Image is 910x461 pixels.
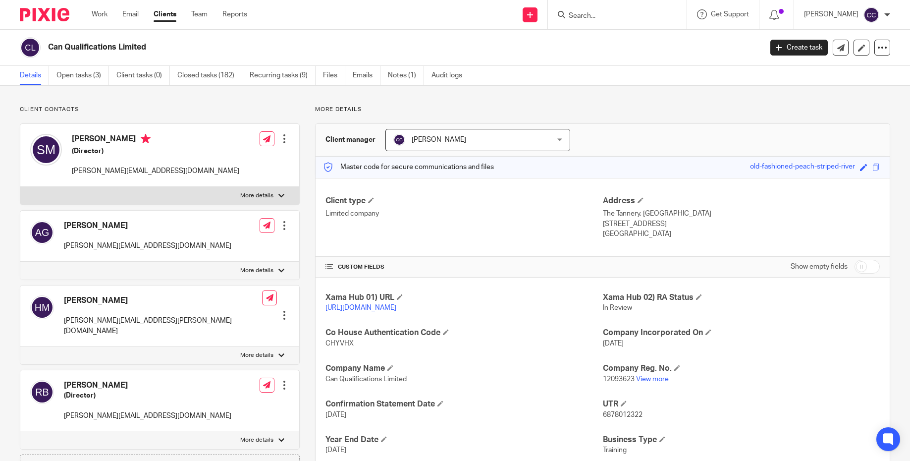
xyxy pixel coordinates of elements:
img: svg%3E [30,380,54,404]
span: Get Support [711,11,749,18]
h4: [PERSON_NAME] [64,221,231,231]
a: Email [122,9,139,19]
img: svg%3E [393,134,405,146]
h4: Business Type [603,435,880,445]
p: More details [240,351,273,359]
img: svg%3E [863,7,879,23]
h4: Co House Authentication Code [325,328,602,338]
h4: Company Reg. No. [603,363,880,374]
a: Open tasks (3) [56,66,109,85]
h4: Confirmation Statement Date [325,399,602,409]
span: Can Qualifications Limited [325,376,407,383]
span: [DATE] [603,340,624,347]
p: More details [315,106,890,114]
p: More details [240,436,273,444]
p: [STREET_ADDRESS] [603,219,880,229]
span: [DATE] [325,411,346,418]
h5: (Director) [72,146,239,156]
h4: Xama Hub 01) URL [325,292,602,303]
img: svg%3E [30,295,54,319]
i: Primary [141,134,151,144]
a: Recurring tasks (9) [250,66,316,85]
h4: [PERSON_NAME] [64,295,262,306]
p: [PERSON_NAME] [804,9,858,19]
a: Notes (1) [388,66,424,85]
img: Pixie [20,8,69,21]
span: [DATE] [325,447,346,454]
a: View more [636,376,669,383]
h4: [PERSON_NAME] [64,380,231,391]
a: Clients [154,9,176,19]
a: Audit logs [431,66,470,85]
h2: Can Qualifications Limited [48,42,614,53]
h4: Company Incorporated On [603,328,880,338]
span: 6878012322 [603,411,642,418]
a: Closed tasks (182) [177,66,242,85]
h3: Client manager [325,135,375,145]
h4: Year End Date [325,435,602,445]
p: [GEOGRAPHIC_DATA] [603,229,880,239]
a: Client tasks (0) [116,66,170,85]
h4: Address [603,196,880,206]
a: Reports [222,9,247,19]
span: 12093623 [603,376,635,383]
p: More details [240,192,273,200]
a: Work [92,9,107,19]
h4: CUSTOM FIELDS [325,263,602,271]
img: svg%3E [30,221,54,244]
p: Client contacts [20,106,300,114]
span: Training [603,447,627,454]
p: More details [240,267,273,275]
span: CHYVHX [325,340,354,347]
a: Details [20,66,49,85]
p: [PERSON_NAME][EMAIL_ADDRESS][DOMAIN_NAME] [72,166,239,176]
img: svg%3E [30,134,62,166]
a: Create task [770,40,828,56]
a: [URL][DOMAIN_NAME] [325,304,396,311]
p: [PERSON_NAME][EMAIL_ADDRESS][DOMAIN_NAME] [64,411,231,421]
label: Show empty fields [791,262,848,272]
h4: Company Name [325,363,602,374]
h5: (Director) [64,391,231,401]
p: Master code for secure communications and files [323,162,494,172]
p: The Tannery, [GEOGRAPHIC_DATA] [603,209,880,219]
p: [PERSON_NAME][EMAIL_ADDRESS][DOMAIN_NAME] [64,241,231,251]
div: old-fashioned-peach-striped-river [750,162,855,173]
img: svg%3E [20,37,41,58]
p: Limited company [325,209,602,219]
h4: Xama Hub 02) RA Status [603,292,880,303]
h4: [PERSON_NAME] [72,134,239,146]
a: Files [323,66,345,85]
a: Team [191,9,208,19]
h4: Client type [325,196,602,206]
span: In Review [603,304,632,311]
span: [PERSON_NAME] [412,136,466,143]
p: [PERSON_NAME][EMAIL_ADDRESS][PERSON_NAME][DOMAIN_NAME] [64,316,262,336]
h4: UTR [603,399,880,409]
a: Emails [353,66,380,85]
input: Search [568,12,657,21]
